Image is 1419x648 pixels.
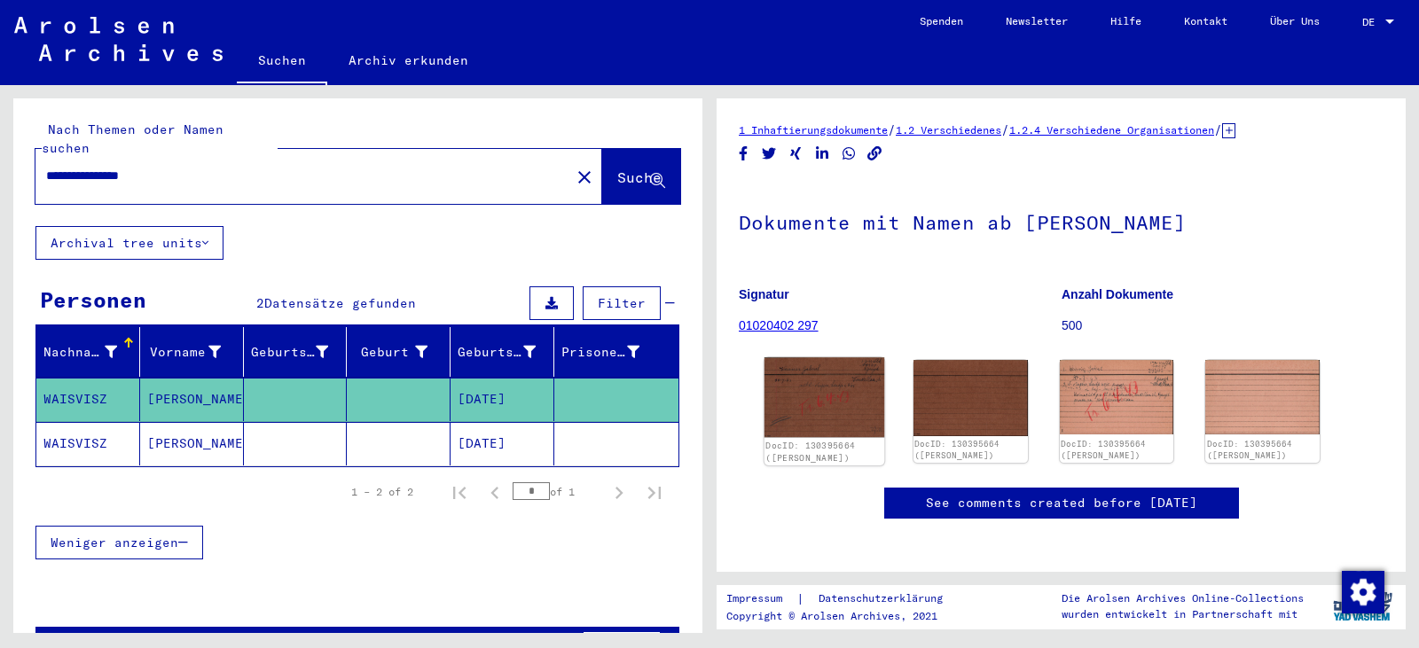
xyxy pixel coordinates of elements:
a: DocID: 130395664 ([PERSON_NAME]) [914,439,1000,461]
div: Nachname [43,343,117,362]
a: 1 Inhaftierungsdokumente [739,123,888,137]
mat-cell: WAISVISZ [36,422,140,465]
p: wurden entwickelt in Partnerschaft mit [1062,606,1304,622]
img: Zustimmung ändern [1342,571,1384,613]
div: | [726,589,964,608]
mat-label: Nach Themen oder Namen suchen [42,121,223,156]
button: Archival tree units [35,226,223,260]
b: Signatur [739,287,789,301]
span: 2 [256,295,264,311]
img: 002.jpg [913,360,1028,436]
button: Last page [637,474,672,510]
b: Anzahl Dokumente [1062,287,1173,301]
p: 500 [1062,316,1384,335]
mat-cell: WAISVISZ [36,378,140,421]
div: Geburtsdatum [458,343,536,362]
mat-cell: [PERSON_NAME] [140,378,244,421]
button: Previous page [477,474,513,510]
div: Prisoner # [561,343,639,362]
mat-header-cell: Nachname [36,327,140,377]
div: Nachname [43,338,139,366]
span: / [888,121,896,137]
span: Weniger anzeigen [51,535,178,550]
button: Share on Xing [787,143,805,165]
a: Impressum [726,589,796,608]
button: Share on Twitter [760,143,779,165]
div: Vorname [147,343,221,362]
mat-cell: [DATE] [451,378,554,421]
mat-header-cell: Prisoner # [554,327,678,377]
div: Prisoner # [561,338,662,366]
span: Filter [598,295,646,311]
div: Geburtsname [251,343,329,362]
p: Copyright © Arolsen Archives, 2021 [726,608,964,624]
a: DocID: 130395664 ([PERSON_NAME]) [765,440,855,463]
div: Geburt‏ [354,343,427,362]
div: Geburt‏ [354,338,450,366]
p: Die Arolsen Archives Online-Collections [1062,590,1304,606]
a: 1.2 Verschiedenes [896,123,1001,137]
h1: Dokumente mit Namen ab [PERSON_NAME] [739,182,1384,260]
button: Filter [583,286,661,320]
a: DocID: 130395664 ([PERSON_NAME]) [1061,439,1146,461]
a: Archiv erkunden [327,39,490,82]
div: 1 – 2 of 2 [351,484,413,500]
mat-cell: [DATE] [451,422,554,465]
mat-header-cell: Vorname [140,327,244,377]
button: First page [442,474,477,510]
img: yv_logo.png [1329,584,1396,628]
span: Suche [617,168,662,186]
button: Share on LinkedIn [813,143,832,165]
img: Arolsen_neg.svg [14,17,223,61]
mat-header-cell: Geburt‏ [347,327,451,377]
span: DE [1362,16,1382,28]
a: DocID: 130395664 ([PERSON_NAME]) [1207,439,1292,461]
div: Vorname [147,338,243,366]
button: Suche [602,149,680,204]
div: of 1 [513,483,601,500]
img: 003.jpg [1060,360,1174,433]
img: 004.jpg [1205,360,1320,433]
a: 1.2.4 Verschiedene Organisationen [1009,123,1214,137]
span: / [1214,121,1222,137]
mat-icon: close [574,167,595,188]
a: Suchen [237,39,327,85]
button: Clear [567,159,602,194]
a: 01020402 297 [739,318,819,332]
button: Share on Facebook [734,143,753,165]
mat-header-cell: Geburtsname [244,327,348,377]
div: Personen [40,284,146,316]
div: Geburtsname [251,338,351,366]
a: See comments created before [DATE] [926,494,1197,512]
span: / [1001,121,1009,137]
button: Weniger anzeigen [35,526,203,559]
div: Geburtsdatum [458,338,558,366]
img: 001.jpg [764,357,884,437]
button: Next page [601,474,637,510]
button: Copy link [866,143,884,165]
button: Share on WhatsApp [840,143,858,165]
mat-header-cell: Geburtsdatum [451,327,554,377]
span: Datensätze gefunden [264,295,416,311]
mat-cell: [PERSON_NAME] [140,422,244,465]
a: Datenschutzerklärung [804,589,964,608]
